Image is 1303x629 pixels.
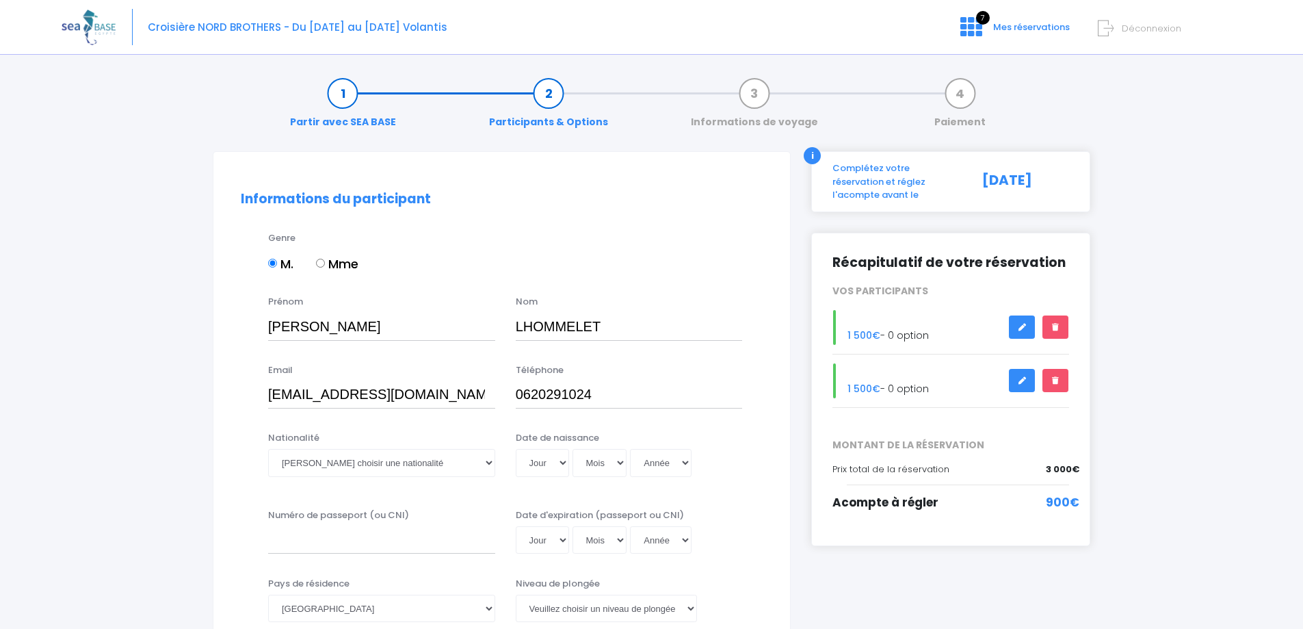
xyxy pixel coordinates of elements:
[268,255,293,273] label: M.
[822,162,972,202] div: Complétez votre réservation et réglez l'acompte avant le
[976,11,990,25] span: 7
[822,284,1079,298] div: VOS PARTICIPANTS
[993,21,1070,34] span: Mes réservations
[972,162,1079,202] div: [DATE]
[268,259,277,268] input: M.
[832,254,1069,271] h2: Récapitulatif de votre réservation
[268,577,350,591] label: Pays de résidence
[822,310,1079,345] div: - 0 option
[516,295,538,309] label: Nom
[1046,494,1079,512] span: 900€
[268,231,295,245] label: Genre
[804,147,821,164] div: i
[516,509,684,522] label: Date d'expiration (passeport ou CNI)
[516,431,599,445] label: Date de naissance
[268,295,303,309] label: Prénom
[847,329,880,342] span: 1 500€
[516,577,600,591] label: Niveau de plongée
[1122,22,1181,35] span: Déconnexion
[1046,463,1079,476] span: 3 000€
[283,86,403,129] a: Partir avec SEA BASE
[927,86,992,129] a: Paiement
[822,438,1079,452] span: MONTANT DE LA RÉSERVATION
[268,509,409,522] label: Numéro de passeport (ou CNI)
[148,20,447,34] span: Croisière NORD BROTHERS - Du [DATE] au [DATE] Volantis
[949,25,1078,38] a: 7 Mes réservations
[268,363,293,377] label: Email
[832,463,949,476] span: Prix total de la réservation
[241,192,763,207] h2: Informations du participant
[316,259,325,268] input: Mme
[847,382,880,396] span: 1 500€
[822,363,1079,398] div: - 0 option
[832,494,938,511] span: Acompte à régler
[516,363,564,377] label: Téléphone
[268,431,319,445] label: Nationalité
[684,86,825,129] a: Informations de voyage
[316,255,358,273] label: Mme
[482,86,615,129] a: Participants & Options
